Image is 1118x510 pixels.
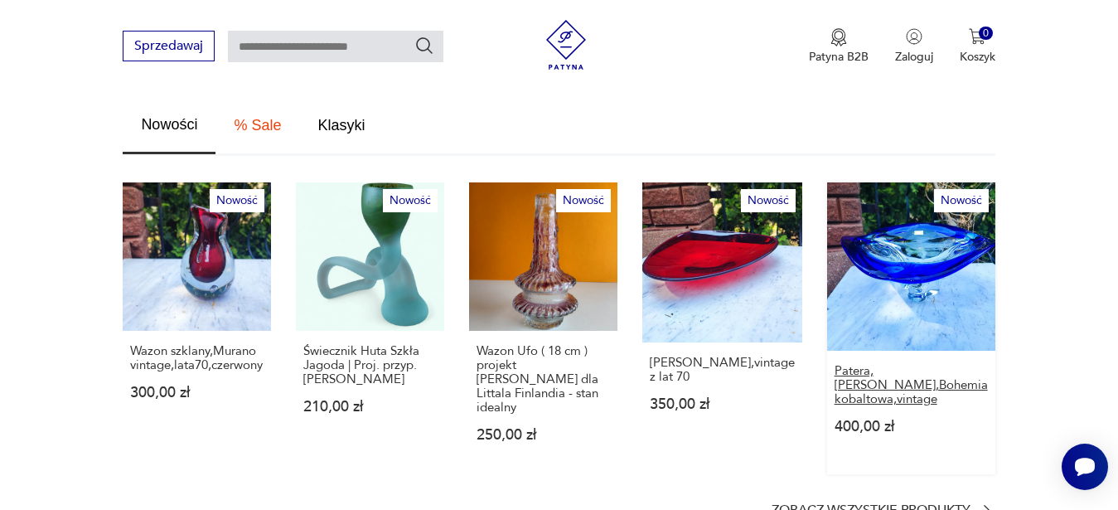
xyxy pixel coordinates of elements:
[827,182,995,474] a: NowośćPatera,Egermann,Bohemia kobaltowa,vintagePatera,[PERSON_NAME],Bohemia kobaltowa,vintage400,...
[130,386,264,400] p: 300,00 zł
[141,117,197,132] span: Nowości
[123,182,271,474] a: NowośćWazon szklany,Murano vintage,lata70,czerwonyWazon szklany,Murano vintage,lata70,czerwony300...
[895,49,933,65] p: Zaloguj
[830,28,847,46] img: Ikona medalu
[477,344,610,415] p: Wazon Ufo ( 18 cm ) projekt [PERSON_NAME] dla Littala Finlandia - stan idealny
[317,118,365,133] span: Klasyki
[541,20,591,70] img: Patyna - sklep z meblami i dekoracjami vintage
[234,118,281,133] span: % Sale
[130,344,264,372] p: Wazon szklany,Murano vintage,lata70,czerwony
[477,428,610,442] p: 250,00 zł
[642,182,802,474] a: NowośćPatera Murano rubinowa,vintage z lat 70[PERSON_NAME],vintage z lat 70350,00 zł
[650,397,795,411] p: 350,00 zł
[296,182,444,474] a: NowośćŚwiecznik Huta Szkła Jagoda | Proj. przyp. Eugeniusz KośćŚwiecznik Huta Szkła Jagoda | Proj...
[960,49,995,65] p: Koszyk
[650,356,795,384] p: [PERSON_NAME],vintage z lat 70
[123,31,215,61] button: Sprzedawaj
[303,400,437,414] p: 210,00 zł
[809,28,869,65] a: Ikona medaluPatyna B2B
[895,28,933,65] button: Zaloguj
[906,28,922,45] img: Ikonka użytkownika
[960,28,995,65] button: 0Koszyk
[979,27,993,41] div: 0
[414,36,434,56] button: Szukaj
[835,420,988,434] p: 400,00 zł
[835,364,988,406] p: Patera,[PERSON_NAME],Bohemia kobaltowa,vintage
[809,28,869,65] button: Patyna B2B
[809,49,869,65] p: Patyna B2B
[1062,444,1108,490] iframe: Smartsupp widget button
[303,344,437,386] p: Świecznik Huta Szkła Jagoda | Proj. przyp. [PERSON_NAME]
[469,182,617,474] a: NowośćWazon Ufo ( 18 cm ) projekt Timo Sarpaneva dla Littala Finlandia - stan idealnyWazon Ufo ( ...
[123,41,215,53] a: Sprzedawaj
[969,28,985,45] img: Ikona koszyka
